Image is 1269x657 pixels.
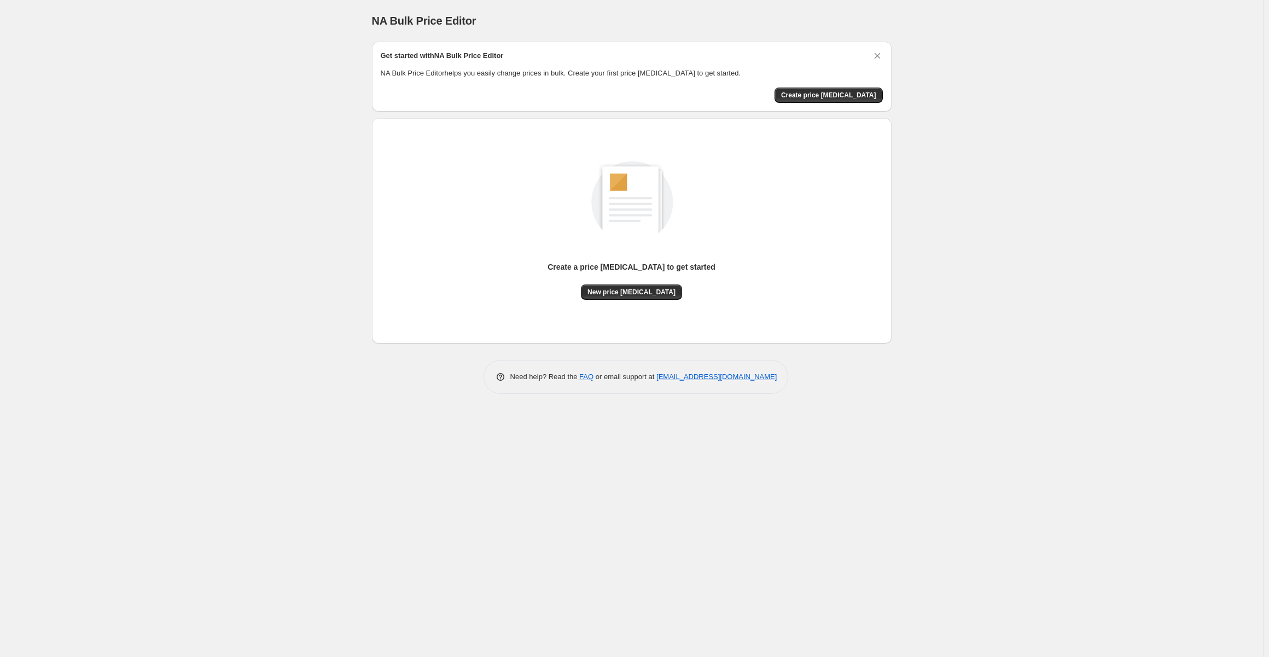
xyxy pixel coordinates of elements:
[548,261,715,272] p: Create a price [MEDICAL_DATA] to get started
[775,88,883,103] button: Create price change job
[581,284,682,300] button: New price [MEDICAL_DATA]
[656,373,777,381] a: [EMAIL_ADDRESS][DOMAIN_NAME]
[872,50,883,61] button: Dismiss card
[381,50,504,61] h2: Get started with NA Bulk Price Editor
[587,288,676,296] span: New price [MEDICAL_DATA]
[372,15,476,27] span: NA Bulk Price Editor
[781,91,876,100] span: Create price [MEDICAL_DATA]
[593,373,656,381] span: or email support at
[510,373,580,381] span: Need help? Read the
[579,373,593,381] a: FAQ
[381,68,883,79] p: NA Bulk Price Editor helps you easily change prices in bulk. Create your first price [MEDICAL_DAT...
